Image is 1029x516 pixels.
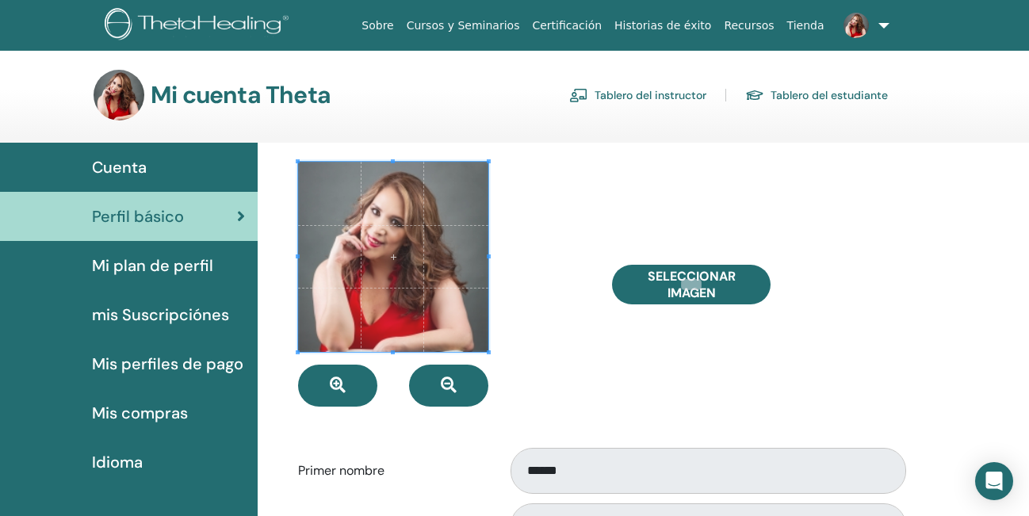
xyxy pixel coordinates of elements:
[286,456,495,486] label: Primer nombre
[632,268,751,301] span: Seleccionar imagen
[92,450,143,474] span: Idioma
[400,11,526,40] a: Cursos y Seminarios
[781,11,831,40] a: Tienda
[717,11,780,40] a: Recursos
[745,89,764,102] img: graduation-cap.svg
[92,155,147,179] span: Cuenta
[105,8,294,44] img: logo.png
[92,204,184,228] span: Perfil básico
[608,11,717,40] a: Historias de éxito
[681,279,702,290] input: Seleccionar imagen
[151,81,331,109] h3: Mi cuenta Theta
[92,401,188,425] span: Mis compras
[526,11,608,40] a: Certificación
[92,254,213,277] span: Mi plan de perfil
[94,70,144,120] img: default.jpg
[975,462,1013,500] div: Open Intercom Messenger
[92,303,229,327] span: mis Suscripciónes
[569,88,588,102] img: chalkboard-teacher.svg
[569,82,706,108] a: Tablero del instructor
[92,352,243,376] span: Mis perfiles de pago
[745,82,888,108] a: Tablero del estudiante
[355,11,400,40] a: Sobre
[843,13,869,38] img: default.jpg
